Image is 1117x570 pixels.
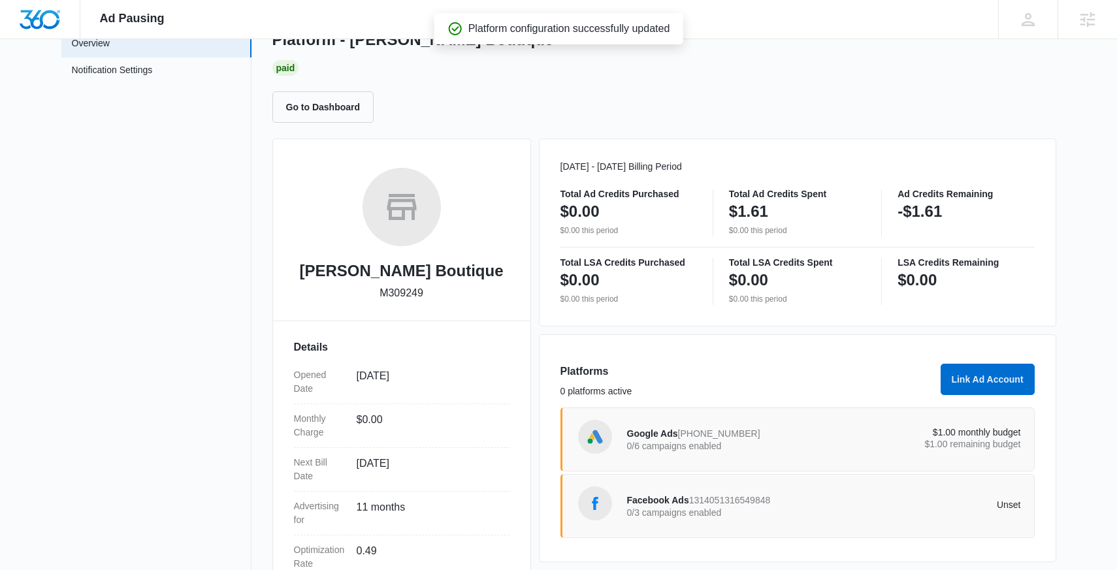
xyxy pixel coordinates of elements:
[294,492,510,535] div: Advertising for11 months
[357,499,499,527] dd: 11 months
[294,360,510,404] div: Opened Date[DATE]
[560,270,600,291] p: $0.00
[357,456,499,483] dd: [DATE]
[729,270,768,291] p: $0.00
[689,495,771,505] span: 1314051316549848
[585,427,605,447] img: Google Ads
[560,407,1035,471] a: Google AdsGoogle Ads[PHONE_NUMBER]0/6 campaigns enabled$1.00 monthly budget$1.00 remaining budget
[678,428,760,439] span: [PHONE_NUMBER]
[294,499,346,527] dt: Advertising for
[627,441,824,451] p: 0/6 campaigns enabled
[585,494,605,513] img: Facebook Ads
[272,60,299,76] div: Paid
[560,474,1035,538] a: Facebook AdsFacebook Ads13140513165498480/3 campaigns enabledUnset
[824,428,1021,437] p: $1.00 monthly budget
[380,285,423,301] p: M309249
[898,201,942,222] p: -$1.61
[824,500,1021,509] p: Unset
[560,201,600,222] p: $0.00
[898,189,1034,198] p: Ad Credits Remaining
[729,225,866,236] p: $0.00 this period
[272,91,374,123] button: Go to Dashboard
[898,258,1034,267] p: LSA Credits Remaining
[100,12,165,25] span: Ad Pausing
[560,258,697,267] p: Total LSA Credits Purchased
[272,101,382,112] a: Go to Dashboard
[560,160,1035,174] p: [DATE] - [DATE] Billing Period
[560,225,697,236] p: $0.00 this period
[294,404,510,448] div: Monthly Charge$0.00
[294,368,346,396] dt: Opened Date
[357,368,499,396] dd: [DATE]
[627,508,824,517] p: 0/3 campaigns enabled
[357,412,499,439] dd: $0.00
[941,364,1035,395] button: Link Ad Account
[294,456,346,483] dt: Next Bill Date
[627,428,678,439] span: Google Ads
[72,63,153,80] a: Notification Settings
[729,189,866,198] p: Total Ad Credits Spent
[729,201,768,222] p: $1.61
[729,293,866,305] p: $0.00 this period
[294,412,346,439] dt: Monthly Charge
[272,30,554,50] h1: Platform - [PERSON_NAME] Boutique
[627,495,689,505] span: Facebook Ads
[468,21,670,37] p: Platform configuration successfully updated
[560,364,933,379] h3: Platforms
[729,258,866,267] p: Total LSA Credits Spent
[294,448,510,492] div: Next Bill Date[DATE]
[824,439,1021,449] p: $1.00 remaining budget
[72,37,110,50] a: Overview
[898,270,937,291] p: $0.00
[300,259,504,283] h2: [PERSON_NAME] Boutique
[294,340,510,355] h3: Details
[560,189,697,198] p: Total Ad Credits Purchased
[560,385,933,398] p: 0 platforms active
[560,293,697,305] p: $0.00 this period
